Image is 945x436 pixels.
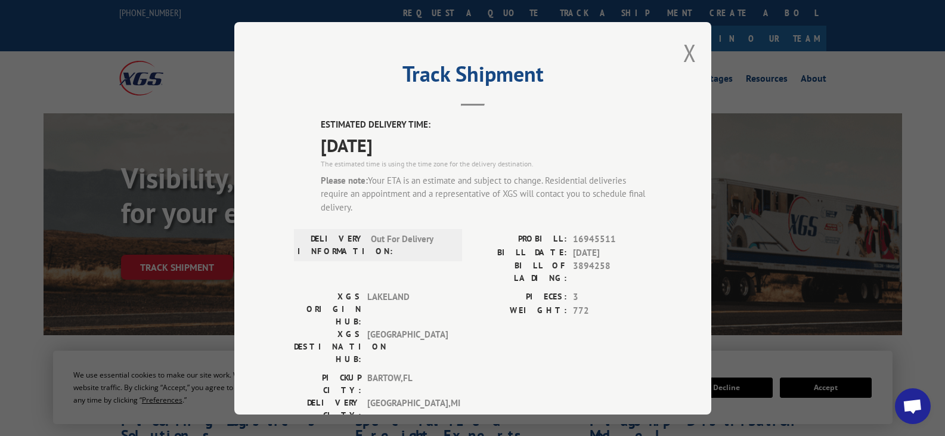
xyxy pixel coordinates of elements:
label: BILL OF LADING: [473,259,567,285]
strong: Please note: [321,174,368,185]
span: 3894258 [573,259,652,285]
h2: Track Shipment [294,66,652,88]
span: LAKELAND [367,290,448,328]
div: Your ETA is an estimate and subject to change. Residential deliveries require an appointment and ... [321,174,652,214]
span: Out For Delivery [371,233,451,258]
label: XGS DESTINATION HUB: [294,328,361,366]
span: [DATE] [321,131,652,158]
label: DELIVERY CITY: [294,397,361,422]
label: BILL DATE: [473,246,567,259]
span: [GEOGRAPHIC_DATA] [367,328,448,366]
label: PIECES: [473,290,567,304]
div: The estimated time is using the time zone for the delivery destination. [321,158,652,169]
label: ESTIMATED DELIVERY TIME: [321,118,652,132]
span: [DATE] [573,246,652,259]
span: BARTOW , FL [367,372,448,397]
div: Open chat [895,388,931,424]
label: PICKUP CITY: [294,372,361,397]
label: WEIGHT: [473,304,567,317]
span: 16945511 [573,233,652,246]
label: PROBILL: [473,233,567,246]
label: XGS ORIGIN HUB: [294,290,361,328]
span: 3 [573,290,652,304]
label: DELIVERY INFORMATION: [298,233,365,258]
span: [GEOGRAPHIC_DATA] , MI [367,397,448,422]
button: Close modal [683,37,696,69]
span: 772 [573,304,652,317]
